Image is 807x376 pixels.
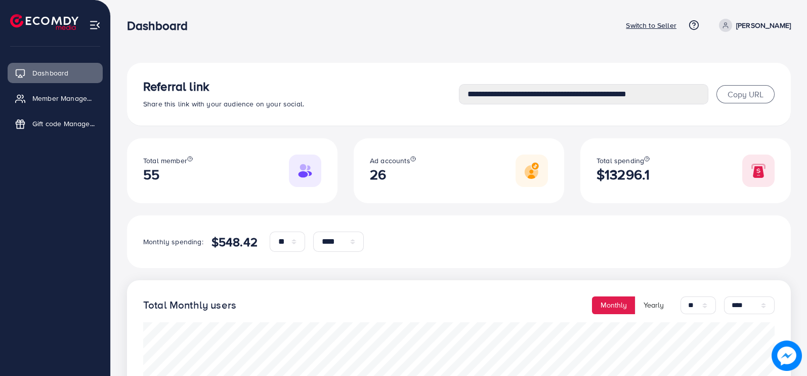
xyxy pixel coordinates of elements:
[8,88,103,108] a: Member Management
[143,79,459,94] h3: Referral link
[89,19,101,31] img: menu
[742,155,775,187] img: Responsive image
[516,155,548,187] img: Responsive image
[143,156,187,166] span: Total member
[370,166,416,183] h2: 26
[143,299,236,312] h4: Total Monthly users
[143,99,304,109] span: Share this link with your audience on your social.
[592,296,635,314] button: Monthly
[728,89,763,100] span: Copy URL
[772,341,802,371] img: image
[635,296,672,314] button: Yearly
[715,19,791,32] a: [PERSON_NAME]
[10,14,78,30] img: logo
[597,156,644,166] span: Total spending
[32,68,68,78] span: Dashboard
[736,19,791,31] p: [PERSON_NAME]
[289,155,321,187] img: Responsive image
[716,85,775,103] button: Copy URL
[127,18,196,33] h3: Dashboard
[8,63,103,83] a: Dashboard
[370,156,410,166] span: Ad accounts
[32,93,95,103] span: Member Management
[32,119,95,129] span: Gift code Management
[626,19,676,31] p: Switch to Seller
[597,166,650,183] h2: $13296.1
[211,235,258,249] h4: $548.42
[143,166,193,183] h2: 55
[143,236,203,248] p: Monthly spending:
[8,114,103,134] a: Gift code Management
